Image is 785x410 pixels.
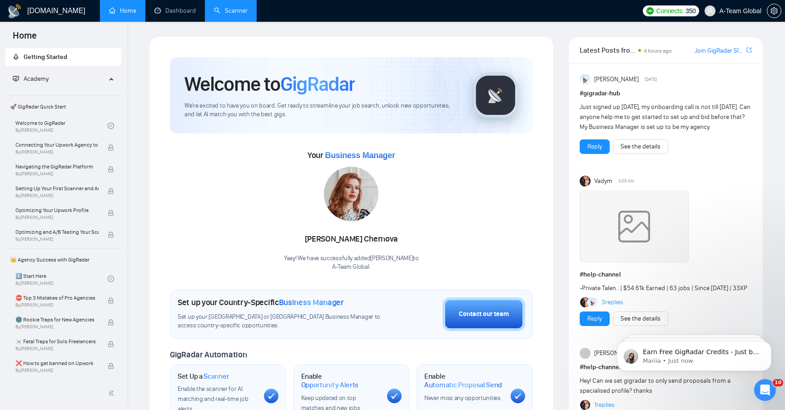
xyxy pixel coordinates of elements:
[284,232,419,247] div: [PERSON_NAME] Chernova
[594,176,612,186] span: Vadym
[301,372,380,390] h1: Enable
[645,75,657,84] span: [DATE]
[204,372,229,381] span: Scanner
[580,103,750,131] span: Just signed up [DATE], my onboarding call is not till [DATE]. Can anyone help me to get started t...
[154,7,196,15] a: dashboardDashboard
[280,72,355,96] span: GigRadar
[582,284,620,292] a: Private Talen...
[603,322,785,385] iframe: Intercom notifications message
[308,150,395,160] span: Your
[108,389,117,398] span: double-left
[656,6,684,16] span: Connects:
[15,184,99,193] span: Setting Up Your First Scanner and Auto-Bidder
[15,227,99,237] span: Optimizing and A/B Testing Your Scanner for Better Results
[108,188,114,194] span: lock
[108,232,114,238] span: lock
[7,4,22,19] img: logo
[108,319,114,326] span: lock
[580,284,747,292] span: - | $54.61k Earned | 63 jobs | Since [DATE] | 33XP
[15,237,99,242] span: By [PERSON_NAME]
[613,311,668,326] button: See the details
[108,341,114,347] span: lock
[580,176,591,187] img: Vadym
[767,7,781,15] a: setting
[15,337,99,346] span: ☠️ Fatal Traps for Solo Freelancers
[13,54,19,60] span: rocket
[15,171,99,177] span: By [PERSON_NAME]
[15,293,99,302] span: ⛔ Top 3 Mistakes of Pro Agencies
[580,139,610,154] button: Reply
[15,346,99,351] span: By [PERSON_NAME]
[108,297,114,304] span: lock
[178,372,229,381] h1: Set Up a
[580,89,752,99] h1: # gigradar-hub
[15,193,99,198] span: By [PERSON_NAME]
[746,46,752,54] a: export
[707,8,713,14] span: user
[178,297,344,307] h1: Set up your Country-Specific
[15,315,99,324] span: 🌚 Rookie Traps for New Agencies
[178,313,386,330] span: Set up your [GEOGRAPHIC_DATA] or [GEOGRAPHIC_DATA] Business Manager to access country-specific op...
[594,400,615,410] a: 1replies
[184,72,355,96] h1: Welcome to
[587,142,602,152] a: Reply
[15,368,99,373] span: By [PERSON_NAME]
[24,53,67,61] span: Getting Started
[424,372,503,390] h1: Enable
[613,139,668,154] button: See the details
[580,190,689,263] img: weqQh+iSagEgQAAAABJRU5ErkJggg==
[686,6,696,16] span: 350
[5,48,121,66] li: Getting Started
[754,379,776,401] iframe: Intercom live chat
[5,29,44,48] span: Home
[184,102,458,119] span: We're excited to have you on board. Get ready to streamline your job search, unlock new opportuni...
[24,75,49,83] span: Academy
[767,7,781,15] span: setting
[6,98,120,116] span: 🚀 GigRadar Quick Start
[15,359,99,368] span: ❌ How to get banned on Upwork
[279,297,344,307] span: Business Manager
[473,73,518,118] img: gigradar-logo.png
[424,380,502,390] span: Automatic Proposal Send
[15,206,99,215] span: Optimizing Your Upwork Profile
[108,166,114,173] span: lock
[15,302,99,308] span: By [PERSON_NAME]
[214,7,248,15] a: searchScanner
[108,210,114,216] span: lock
[108,123,114,129] span: check-circle
[601,298,623,307] a: 3replies
[459,309,509,319] div: Contact our team
[587,297,597,307] img: Anisuzzaman Khan
[424,394,502,402] span: Never miss any opportunities.
[767,4,781,18] button: setting
[618,177,634,185] span: 3:55 AM
[15,149,99,155] span: By [PERSON_NAME]
[325,151,395,160] span: Business Manager
[108,363,114,369] span: lock
[15,116,108,136] a: Welcome to GigRadarBy[PERSON_NAME]
[15,162,99,171] span: Navigating the GigRadar Platform
[170,350,247,360] span: GigRadar Automation
[6,251,120,269] span: 👑 Agency Success with GigRadar
[15,215,99,220] span: By [PERSON_NAME]
[621,142,661,152] a: See the details
[284,254,419,272] div: Yaay! We have successfully added [PERSON_NAME] to
[580,74,591,85] img: Anisuzzaman Khan
[580,44,636,56] span: Latest Posts from the GigRadar Community
[324,167,378,221] img: 1686131547568-39.jpg
[442,297,525,331] button: Contact our team
[587,314,602,324] a: Reply
[644,48,672,54] span: 4 hours ago
[773,379,783,386] span: 10
[13,75,49,83] span: Academy
[580,377,730,395] span: Hey! Can we set gigradar to only send proposals from a specialised profile? thanks
[108,144,114,151] span: lock
[646,7,654,15] img: upwork-logo.png
[284,263,419,272] p: A-Team Global .
[301,380,359,390] span: Opportunity Alerts
[621,314,661,324] a: See the details
[15,269,108,289] a: 1️⃣ Start HereBy[PERSON_NAME]
[109,7,136,15] a: homeHome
